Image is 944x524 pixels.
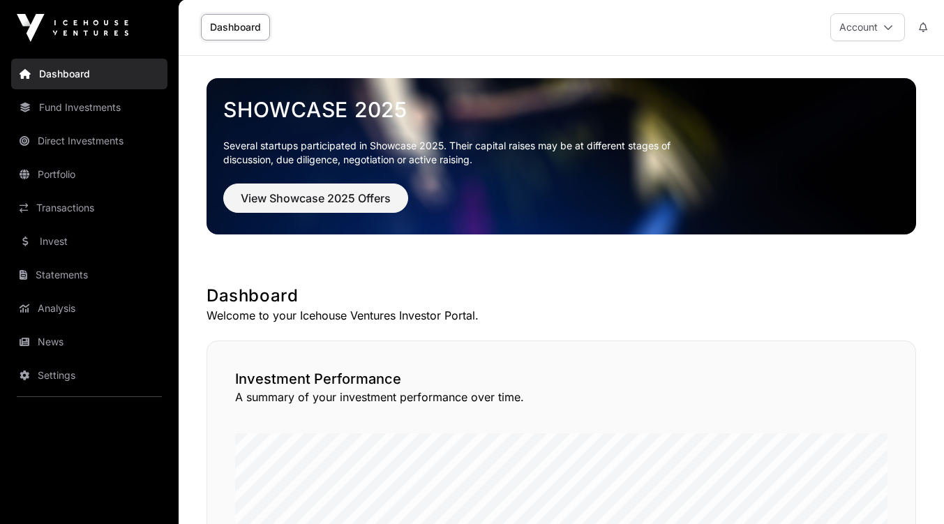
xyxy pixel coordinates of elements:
a: Direct Investments [11,126,167,156]
img: Showcase 2025 [207,78,916,234]
a: View Showcase 2025 Offers [223,197,408,211]
h2: Investment Performance [235,369,887,389]
button: View Showcase 2025 Offers [223,184,408,213]
h1: Dashboard [207,285,916,307]
a: Dashboard [201,14,270,40]
a: News [11,327,167,357]
img: Icehouse Ventures Logo [17,14,128,42]
a: Dashboard [11,59,167,89]
a: Showcase 2025 [223,97,899,122]
button: Account [830,13,905,41]
p: Welcome to your Icehouse Ventures Investor Portal. [207,307,916,324]
a: Portfolio [11,159,167,190]
iframe: Chat Widget [874,457,944,524]
a: Statements [11,260,167,290]
p: Several startups participated in Showcase 2025. Their capital raises may be at different stages o... [223,139,692,167]
a: Settings [11,360,167,391]
a: Invest [11,226,167,257]
p: A summary of your investment performance over time. [235,389,887,405]
span: View Showcase 2025 Offers [241,190,391,207]
a: Transactions [11,193,167,223]
a: Fund Investments [11,92,167,123]
a: Analysis [11,293,167,324]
